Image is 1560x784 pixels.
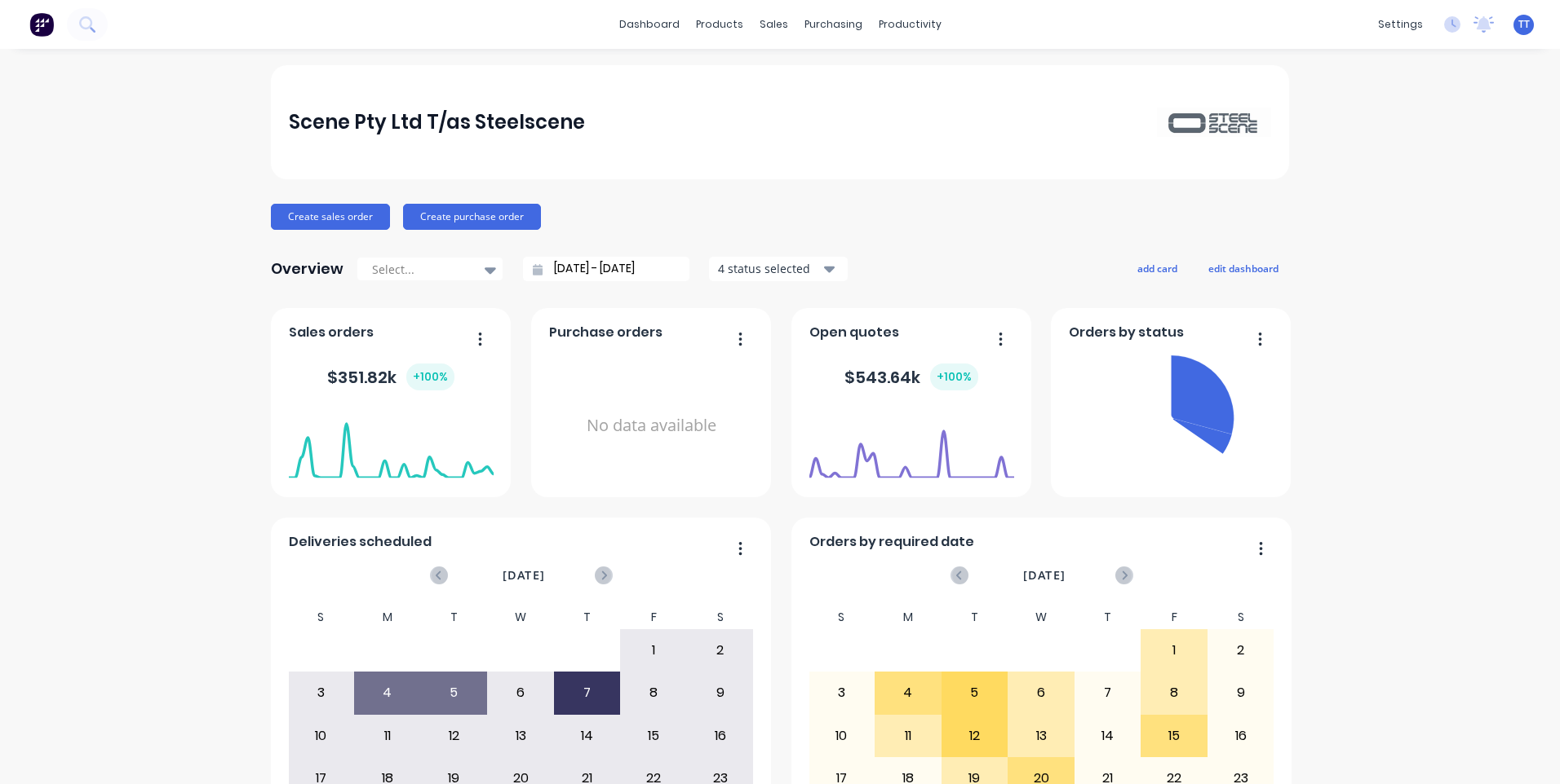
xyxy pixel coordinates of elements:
button: edit dashboard [1198,258,1289,279]
div: 16 [1208,716,1274,756]
span: [DATE] [503,566,545,584]
div: S [288,606,355,629]
div: 10 [809,716,875,756]
span: Orders by required date [809,532,974,552]
div: T [1075,606,1141,629]
div: 12 [422,716,487,756]
div: W [487,606,554,629]
div: 11 [355,716,420,756]
div: 9 [1208,672,1274,713]
div: F [1141,606,1208,629]
div: 4 [355,672,420,713]
div: 12 [942,716,1008,756]
button: Create purchase order [403,204,541,230]
div: T [942,606,1008,629]
div: 1 [1141,630,1207,671]
div: 6 [488,672,553,713]
div: 5 [942,672,1008,713]
div: Overview [271,253,343,285]
button: 4 status selected [709,257,848,281]
div: 3 [289,672,354,713]
button: add card [1127,258,1188,279]
span: Open quotes [809,323,899,342]
div: 7 [1075,672,1141,713]
span: Sales orders [289,323,374,342]
div: products [688,12,751,37]
span: [DATE] [1023,566,1066,584]
div: No data available [549,349,754,503]
div: 2 [1208,630,1274,671]
div: S [809,606,875,629]
div: Scene Pty Ltd T/as Steelscene [289,106,585,139]
div: S [1208,606,1274,629]
div: 13 [488,716,553,756]
div: 4 [875,672,941,713]
div: 8 [1141,672,1207,713]
div: W [1008,606,1075,629]
div: 16 [688,716,753,756]
img: Factory [29,12,54,37]
div: 5 [422,672,487,713]
img: Scene Pty Ltd T/as Steelscene [1157,108,1271,136]
div: 10 [289,716,354,756]
div: 2 [688,630,753,671]
div: F [620,606,687,629]
div: $ 543.64k [844,363,978,390]
span: Purchase orders [549,323,663,342]
a: dashboard [611,12,688,37]
div: productivity [871,12,950,37]
div: M [875,606,942,629]
div: 1 [621,630,686,671]
div: purchasing [796,12,871,37]
div: 11 [875,716,941,756]
div: 4 status selected [718,260,821,277]
div: 6 [1008,672,1074,713]
div: 7 [555,672,620,713]
div: 15 [1141,716,1207,756]
span: Deliveries scheduled [289,532,432,552]
div: 3 [809,672,875,713]
button: Create sales order [271,204,390,230]
div: settings [1370,12,1431,37]
div: T [421,606,488,629]
div: + 100 % [406,363,454,390]
span: Orders by status [1069,323,1184,342]
div: $ 351.82k [327,363,454,390]
div: sales [751,12,796,37]
div: 14 [555,716,620,756]
div: 14 [1075,716,1141,756]
div: + 100 % [930,363,978,390]
div: S [687,606,754,629]
div: T [554,606,621,629]
div: 9 [688,672,753,713]
div: 15 [621,716,686,756]
span: TT [1518,17,1530,32]
div: 8 [621,672,686,713]
div: M [354,606,421,629]
div: 13 [1008,716,1074,756]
